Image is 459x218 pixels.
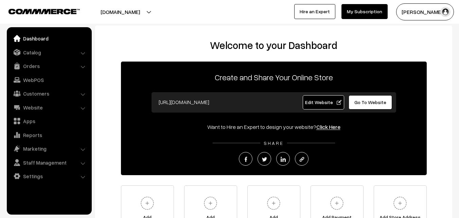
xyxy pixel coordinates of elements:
a: Customers [8,87,89,100]
img: plus.svg [391,194,409,213]
a: Settings [8,170,89,182]
a: Staff Management [8,156,89,169]
a: Edit Website [303,95,344,110]
img: plus.svg [328,194,346,213]
img: user [440,7,451,17]
img: plus.svg [138,194,157,213]
span: SHARE [260,140,287,146]
img: COMMMERCE [8,9,80,14]
button: [PERSON_NAME] [396,3,454,20]
a: Dashboard [8,32,89,45]
a: Hire an Expert [294,4,335,19]
div: Want to Hire an Expert to design your website? [121,123,427,131]
a: Reports [8,129,89,141]
a: COMMMERCE [8,7,68,15]
a: WebPOS [8,74,89,86]
h2: Welcome to your Dashboard [102,39,445,51]
a: Click Here [316,123,340,130]
a: My Subscription [341,4,388,19]
a: Marketing [8,142,89,155]
a: Website [8,101,89,114]
span: Go To Website [354,99,386,105]
a: Orders [8,60,89,72]
p: Create and Share Your Online Store [121,71,427,83]
button: [DOMAIN_NAME] [77,3,164,20]
span: Edit Website [305,99,341,105]
a: Catalog [8,46,89,58]
a: Apps [8,115,89,127]
a: Go To Website [349,95,392,110]
img: plus.svg [264,194,283,213]
img: plus.svg [201,194,220,213]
